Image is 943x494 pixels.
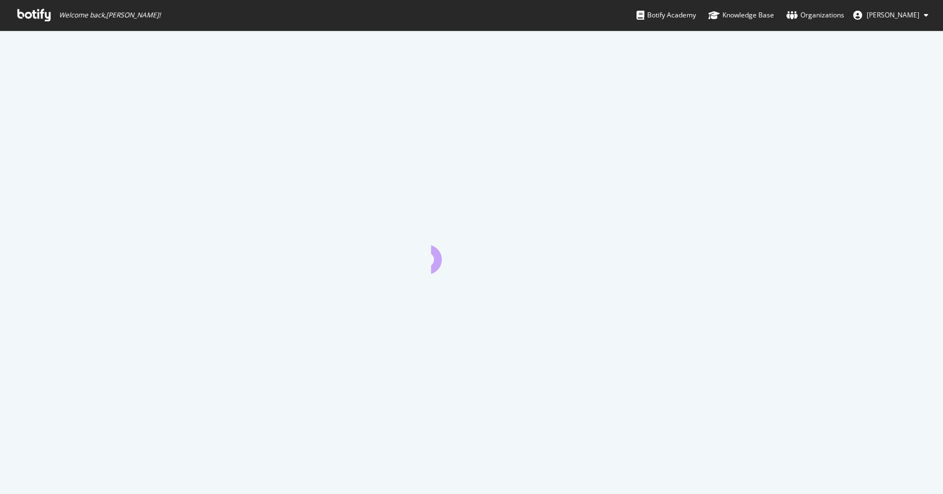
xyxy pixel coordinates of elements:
[431,233,512,274] div: animation
[786,10,844,21] div: Organizations
[867,10,919,20] span: MIke Davis
[844,6,937,24] button: [PERSON_NAME]
[708,10,774,21] div: Knowledge Base
[637,10,696,21] div: Botify Academy
[59,11,161,20] span: Welcome back, [PERSON_NAME] !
